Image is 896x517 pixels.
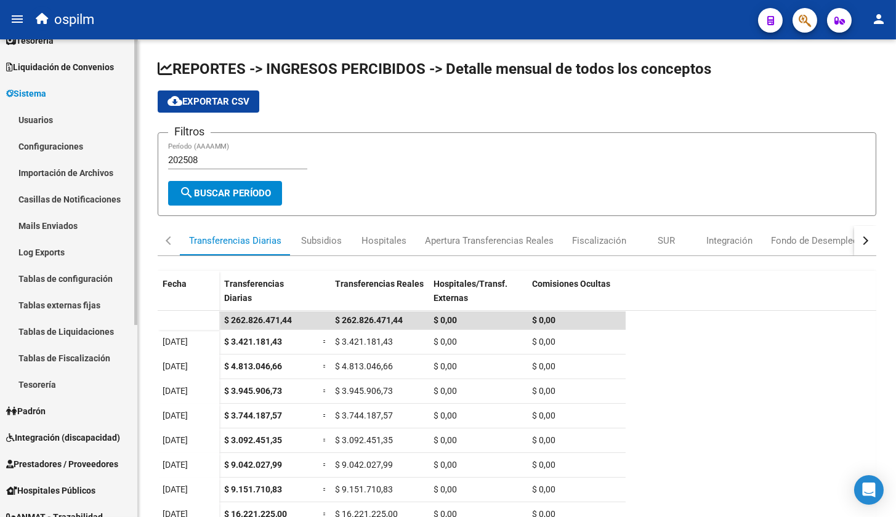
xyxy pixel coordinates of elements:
[168,181,282,206] button: Buscar Período
[572,234,626,247] div: Fiscalización
[434,386,457,396] span: $ 0,00
[224,337,282,347] span: $ 3.421.181,43
[323,484,328,494] span: =
[163,279,187,289] span: Fecha
[323,386,328,396] span: =
[301,234,342,247] div: Subsidios
[163,484,188,494] span: [DATE]
[335,386,393,396] span: $ 3.945.906,73
[179,185,194,200] mat-icon: search
[434,361,457,371] span: $ 0,00
[532,484,555,494] span: $ 0,00
[434,279,507,303] span: Hospitales/Transf. Externas
[532,361,555,371] span: $ 0,00
[434,337,457,347] span: $ 0,00
[323,460,328,470] span: =
[158,90,259,113] button: Exportar CSV
[532,337,555,347] span: $ 0,00
[771,234,858,247] div: Fondo de Desempleo
[532,435,555,445] span: $ 0,00
[219,271,318,323] datatable-header-cell: Transferencias Diarias
[532,279,610,289] span: Comisiones Ocultas
[168,123,211,140] h3: Filtros
[425,234,554,247] div: Apertura Transferencias Reales
[179,188,271,199] span: Buscar Período
[224,435,282,445] span: $ 3.092.451,35
[6,34,54,47] span: Tesorería
[224,484,282,494] span: $ 9.151.710,83
[224,279,284,303] span: Transferencias Diarias
[323,435,328,445] span: =
[6,431,120,444] span: Integración (discapacidad)
[189,234,281,247] div: Transferencias Diarias
[527,271,626,323] datatable-header-cell: Comisiones Ocultas
[335,435,393,445] span: $ 3.092.451,35
[6,457,118,471] span: Prestadores / Proveedores
[335,337,393,347] span: $ 3.421.181,43
[335,460,393,470] span: $ 9.042.027,99
[335,411,393,420] span: $ 3.744.187,57
[163,361,188,371] span: [DATE]
[335,315,403,325] span: $ 262.826.471,44
[54,6,94,33] span: ospilm
[158,60,711,78] span: REPORTES -> INGRESOS PERCIBIDOS -> Detalle mensual de todos los conceptos
[163,337,188,347] span: [DATE]
[434,484,457,494] span: $ 0,00
[335,279,424,289] span: Transferencias Reales
[224,361,282,371] span: $ 4.813.046,66
[434,315,457,325] span: $ 0,00
[224,315,292,325] span: $ 262.826.471,44
[163,460,188,470] span: [DATE]
[323,411,328,420] span: =
[158,271,219,323] datatable-header-cell: Fecha
[163,386,188,396] span: [DATE]
[434,435,457,445] span: $ 0,00
[6,484,95,497] span: Hospitales Públicos
[532,315,555,325] span: $ 0,00
[532,386,555,396] span: $ 0,00
[330,271,429,323] datatable-header-cell: Transferencias Reales
[434,460,457,470] span: $ 0,00
[429,271,527,323] datatable-header-cell: Hospitales/Transf. Externas
[163,435,188,445] span: [DATE]
[335,361,393,371] span: $ 4.813.046,66
[224,411,282,420] span: $ 3.744.187,57
[163,411,188,420] span: [DATE]
[335,484,393,494] span: $ 9.151.710,83
[10,12,25,26] mat-icon: menu
[854,475,884,505] div: Open Intercom Messenger
[532,460,555,470] span: $ 0,00
[706,234,753,247] div: Integración
[361,234,406,247] div: Hospitales
[434,411,457,420] span: $ 0,00
[224,386,282,396] span: $ 3.945.906,73
[167,94,182,108] mat-icon: cloud_download
[658,234,675,247] div: SUR
[6,60,114,74] span: Liquidación de Convenios
[224,460,282,470] span: $ 9.042.027,99
[6,404,46,418] span: Padrón
[323,361,328,371] span: =
[532,411,555,420] span: $ 0,00
[167,96,249,107] span: Exportar CSV
[6,87,46,100] span: Sistema
[323,337,328,347] span: =
[871,12,886,26] mat-icon: person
